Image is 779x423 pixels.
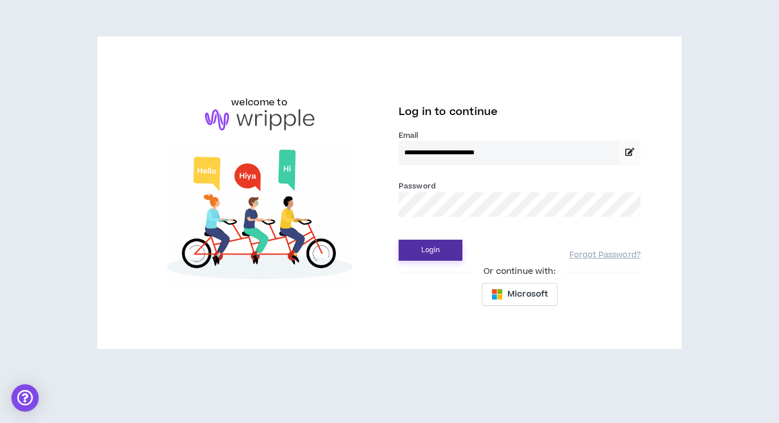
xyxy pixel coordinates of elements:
span: Log in to continue [399,105,498,119]
span: Or continue with: [475,265,563,278]
img: logo-brand.png [205,109,314,131]
div: Open Intercom Messenger [11,384,39,412]
h6: welcome to [231,96,288,109]
label: Password [399,181,436,191]
span: Microsoft [507,288,548,301]
button: Microsoft [482,283,557,306]
label: Email [399,130,641,141]
img: Welcome to Wripple [138,142,380,290]
a: Forgot Password? [569,250,641,261]
button: Login [399,240,462,261]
